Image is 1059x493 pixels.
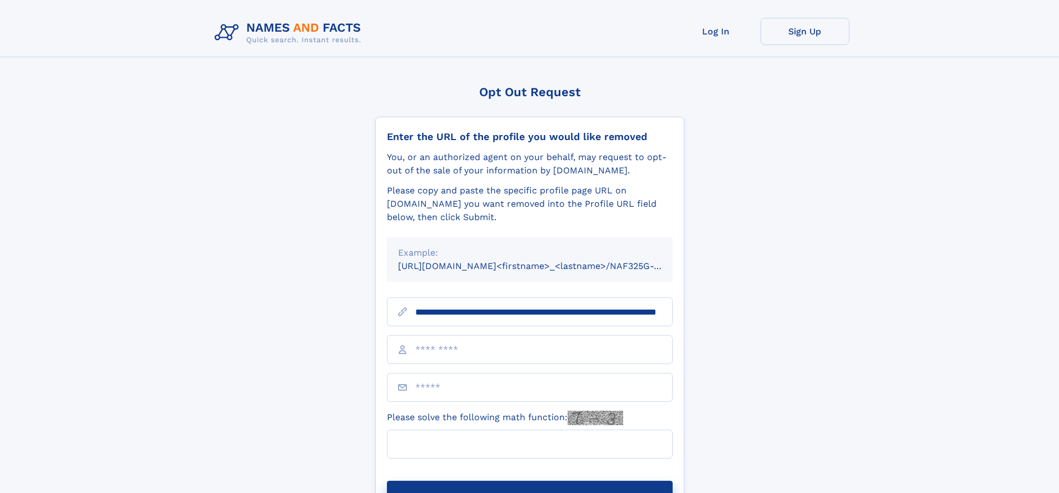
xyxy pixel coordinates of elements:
img: Logo Names and Facts [210,18,370,48]
small: [URL][DOMAIN_NAME]<firstname>_<lastname>/NAF325G-xxxxxxxx [398,261,694,271]
div: Opt Out Request [375,85,684,99]
div: Example: [398,246,662,260]
a: Sign Up [760,18,849,45]
div: You, or an authorized agent on your behalf, may request to opt-out of the sale of your informatio... [387,151,673,177]
div: Enter the URL of the profile you would like removed [387,131,673,143]
label: Please solve the following math function: [387,411,623,425]
div: Please copy and paste the specific profile page URL on [DOMAIN_NAME] you want removed into the Pr... [387,184,673,224]
a: Log In [672,18,760,45]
